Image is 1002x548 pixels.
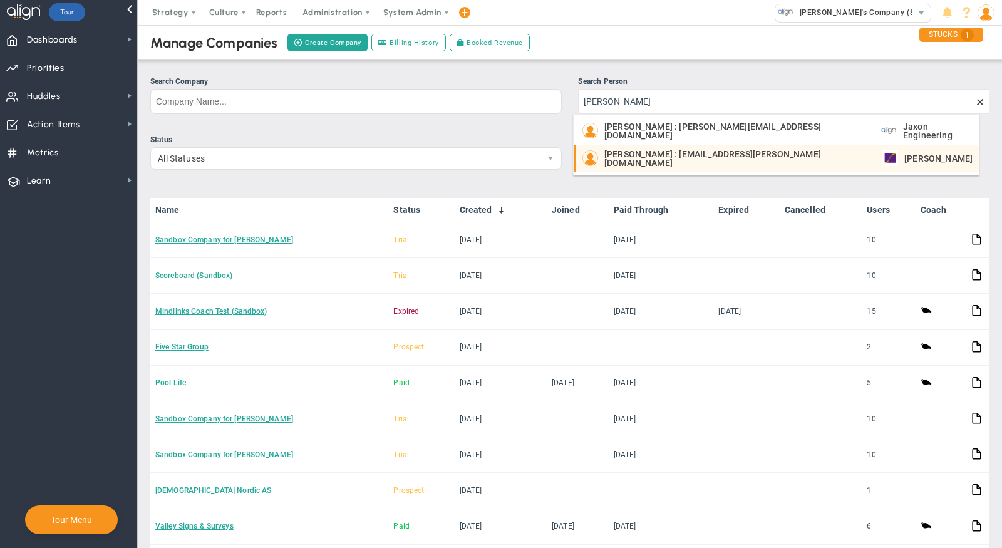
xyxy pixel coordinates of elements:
[155,522,234,530] a: Valley Signs & Surveys
[912,4,931,22] span: select
[155,415,293,423] a: Sandbox Company for [PERSON_NAME]
[155,378,186,387] a: Pool Life
[155,205,383,215] a: Name
[604,150,870,167] span: [PERSON_NAME] : [EMAIL_ADDRESS][PERSON_NAME][DOMAIN_NAME]
[547,366,609,401] td: [DATE]
[961,29,974,41] span: 1
[882,150,898,166] img: Keiter
[150,134,562,146] div: Status
[921,205,961,215] a: Coach
[155,450,293,459] a: Sandbox Company for [PERSON_NAME]
[150,89,562,114] input: Search Company
[150,34,278,51] div: Manage Companies
[609,258,714,294] td: [DATE]
[578,89,989,114] input: Search Person
[455,473,547,509] td: [DATE]
[151,148,540,169] span: All Statuses
[978,4,994,21] img: 48978.Person.photo
[393,450,409,459] span: Trial
[604,122,869,140] span: [PERSON_NAME] : [PERSON_NAME][EMAIL_ADDRESS][DOMAIN_NAME]
[455,366,547,401] td: [DATE]
[47,514,96,525] button: Tour Menu
[713,294,779,329] td: [DATE]
[989,96,999,106] span: clear
[609,401,714,437] td: [DATE]
[209,8,239,17] span: Culture
[393,235,409,244] span: Trial
[393,205,449,215] a: Status
[778,4,793,20] img: 33318.Company.photo
[609,366,714,401] td: [DATE]
[718,205,774,215] a: Expired
[455,294,547,329] td: [DATE]
[862,509,916,545] td: 6
[903,122,973,140] span: Jaxon Engineering
[862,437,916,473] td: 10
[393,378,410,387] span: Paid
[27,27,78,53] span: Dashboards
[867,205,910,215] a: Users
[552,205,603,215] a: Joined
[393,307,419,316] span: Expired
[540,148,561,169] span: select
[393,271,409,280] span: Trial
[785,205,857,215] a: Cancelled
[152,8,189,17] span: Strategy
[582,123,598,138] img: Jim Youngman
[609,222,714,258] td: [DATE]
[455,509,547,545] td: [DATE]
[609,294,714,329] td: [DATE]
[862,401,916,437] td: 10
[547,509,609,545] td: [DATE]
[609,509,714,545] td: [DATE]
[287,34,368,51] button: Create Company
[862,258,916,294] td: 10
[609,437,714,473] td: [DATE]
[155,343,209,351] a: Five Star Group
[455,437,547,473] td: [DATE]
[27,83,61,110] span: Huddles
[862,330,916,366] td: 2
[155,486,271,495] a: [DEMOGRAPHIC_DATA] Nordic AS
[881,123,897,138] img: Jaxon Engineering
[393,415,409,423] span: Trial
[578,76,989,88] div: Search Person
[155,307,267,316] a: Mindlinks Coach Test (Sandbox)
[862,294,916,329] td: 15
[383,8,442,17] span: System Admin
[150,76,562,88] div: Search Company
[393,522,410,530] span: Paid
[27,55,65,81] span: Priorities
[27,168,51,194] span: Learn
[393,343,424,351] span: Prospect
[793,4,945,21] span: [PERSON_NAME]'s Company (Sandbox)
[371,34,446,51] a: Billing History
[455,401,547,437] td: [DATE]
[155,235,293,244] a: Sandbox Company for [PERSON_NAME]
[862,473,916,509] td: 1
[862,366,916,401] td: 5
[614,205,708,215] a: Paid Through
[862,222,916,258] td: 10
[455,330,547,366] td: [DATE]
[455,222,547,258] td: [DATE]
[27,111,80,138] span: Action Items
[582,150,598,166] img: Jim Young
[919,28,983,42] div: STUCKS
[450,34,530,51] a: Booked Revenue
[302,8,362,17] span: Administration
[455,258,547,294] td: [DATE]
[904,154,973,163] span: [PERSON_NAME]
[155,271,232,280] a: Scoreboard (Sandbox)
[393,486,424,495] span: Prospect
[27,140,59,166] span: Metrics
[460,205,542,215] a: Created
